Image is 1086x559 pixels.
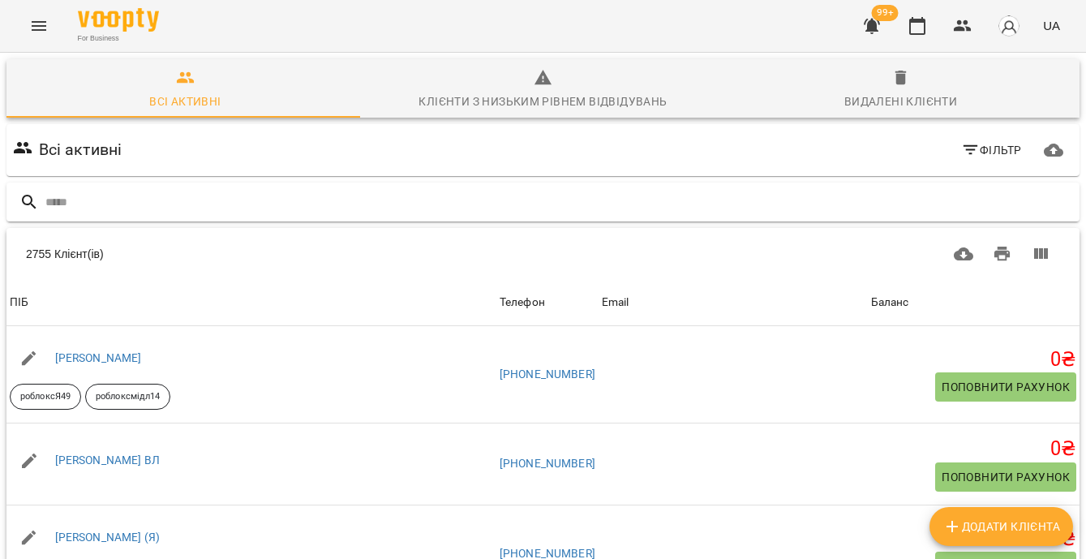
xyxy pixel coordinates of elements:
div: Всі активні [149,92,221,111]
div: Клієнти з низьким рівнем відвідувань [419,92,667,111]
a: [PHONE_NUMBER] [500,368,595,381]
img: Voopty Logo [78,8,159,32]
div: Sort [602,293,629,312]
h5: 0 ₴ [871,527,1076,552]
button: Фільтр [955,135,1028,165]
button: Завантажити CSV [944,234,983,273]
div: Email [602,293,629,312]
h6: Всі активні [39,137,122,162]
button: Поповнити рахунок [935,372,1076,402]
div: роблоксмідл14 [85,384,170,410]
span: Фільтр [961,140,1022,160]
a: [PERSON_NAME] ВЛ [55,454,160,467]
span: Email [602,293,865,312]
span: UA [1043,17,1060,34]
div: 2755 Клієнт(ів) [26,246,524,262]
button: Вигляд колонок [1021,234,1060,273]
div: ПІБ [10,293,28,312]
span: Додати клієнта [942,517,1060,536]
span: Поповнити рахунок [942,467,1070,487]
div: Sort [871,293,909,312]
div: роблоксЯ49 [10,384,81,410]
a: [PERSON_NAME] (Я) [55,531,161,544]
div: Sort [10,293,28,312]
span: Телефон [500,293,595,312]
div: Баланс [871,293,909,312]
div: Видалені клієнти [844,92,957,111]
p: роблоксЯ49 [20,390,71,404]
p: роблоксмідл14 [96,390,160,404]
div: Table Toolbar [6,228,1080,280]
div: Телефон [500,293,545,312]
button: Поповнити рахунок [935,462,1076,492]
span: Поповнити рахунок [942,377,1070,397]
h5: 0 ₴ [871,436,1076,462]
button: Додати клієнта [929,507,1073,546]
a: [PHONE_NUMBER] [500,457,595,470]
span: 99+ [872,5,899,21]
img: avatar_s.png [998,15,1020,37]
button: Друк [983,234,1022,273]
span: Баланс [871,293,1076,312]
div: Sort [500,293,545,312]
button: Menu [19,6,58,45]
button: UA [1037,11,1067,41]
span: For Business [78,33,159,44]
span: ПІБ [10,293,493,312]
a: [PERSON_NAME] [55,351,142,364]
h5: 0 ₴ [871,347,1076,372]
